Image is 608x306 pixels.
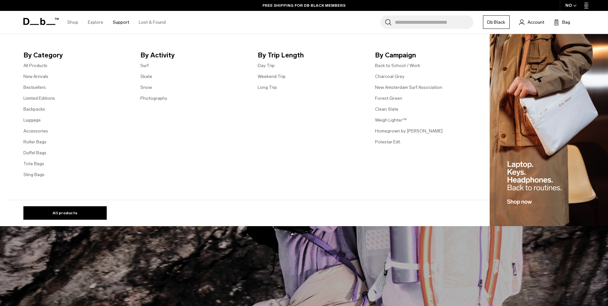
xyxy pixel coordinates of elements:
img: Db [490,34,608,226]
a: New Arrivals [23,73,48,80]
a: Roller Bags [23,139,46,145]
a: Day Trip [258,62,275,69]
a: All Products [23,62,47,69]
span: Account [528,19,544,26]
a: Skate [140,73,152,80]
a: New Amsterdam Surf Association [375,84,442,91]
a: Limited Editions [23,95,55,102]
a: Sling Bags [23,171,45,178]
a: Lost & Found [139,11,166,34]
a: Charcoal Grey [375,73,404,80]
a: Clean Slate [375,106,398,113]
a: Luggage [23,117,41,123]
a: Snow [140,84,152,91]
a: Accessories [23,128,48,134]
a: Surf [140,62,149,69]
a: Db Black [483,15,510,29]
span: By Activity [140,50,247,60]
button: Bag [554,18,570,26]
a: FREE SHIPPING FOR DB BLACK MEMBERS [262,3,346,8]
a: Polestar Edt. [375,139,401,145]
nav: Main Navigation [62,11,171,34]
span: By Category [23,50,130,60]
a: Tote Bags [23,160,44,167]
a: Support [113,11,129,34]
a: Account [519,18,544,26]
a: Bestsellers [23,84,46,91]
a: Forest Green [375,95,402,102]
a: Duffel Bags [23,149,46,156]
span: By Campaign [375,50,482,60]
a: Homegrown by [PERSON_NAME] [375,128,443,134]
a: Weekend Trip [258,73,286,80]
a: Photography [140,95,167,102]
span: Bag [562,19,570,26]
a: Weigh Lighter™ [375,117,407,123]
a: Backpacks [23,106,45,113]
a: All products [23,206,107,220]
span: By Trip Length [258,50,365,60]
a: Back to School / Work [375,62,420,69]
a: Shop [67,11,78,34]
a: Long Trip [258,84,277,91]
a: Explore [88,11,103,34]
